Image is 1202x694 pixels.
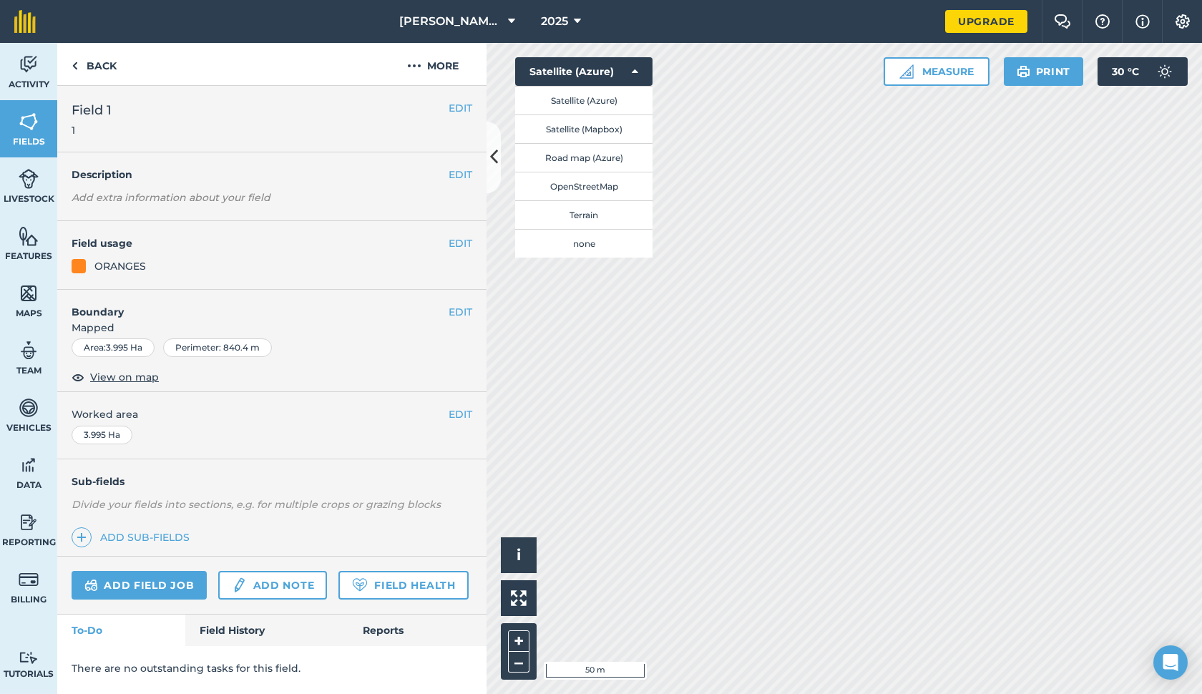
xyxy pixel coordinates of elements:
[57,320,487,336] span: Mapped
[449,406,472,422] button: EDIT
[379,43,487,85] button: More
[72,498,441,511] em: Divide your fields into sections, e.g. for multiple crops or grazing blocks
[72,660,472,676] p: There are no outstanding tasks for this field.
[72,426,132,444] div: 3.995 Ha
[1135,13,1150,30] img: svg+xml;base64,PHN2ZyB4bWxucz0iaHR0cDovL3d3dy53My5vcmcvMjAwMC9zdmciIHdpZHRoPSIxNyIgaGVpZ2h0PSIxNy...
[515,172,653,200] button: OpenStreetMap
[515,86,653,114] button: Satellite (Azure)
[19,283,39,304] img: svg+xml;base64,PHN2ZyB4bWxucz0iaHR0cDovL3d3dy53My5vcmcvMjAwMC9zdmciIHdpZHRoPSI1NiIgaGVpZ2h0PSI2MC...
[72,123,112,137] span: 1
[19,397,39,419] img: svg+xml;base64,PD94bWwgdmVyc2lvbj0iMS4wIiBlbmNvZGluZz0idXRmLTgiPz4KPCEtLSBHZW5lcmF0b3I6IEFkb2JlIE...
[515,229,653,258] button: none
[72,368,159,386] button: View on map
[57,615,185,646] a: To-Do
[90,369,159,385] span: View on map
[407,57,421,74] img: svg+xml;base64,PHN2ZyB4bWxucz0iaHR0cDovL3d3dy53My5vcmcvMjAwMC9zdmciIHdpZHRoPSIyMCIgaGVpZ2h0PSIyNC...
[19,512,39,533] img: svg+xml;base64,PD94bWwgdmVyc2lvbj0iMS4wIiBlbmNvZGluZz0idXRmLTgiPz4KPCEtLSBHZW5lcmF0b3I6IEFkb2JlIE...
[19,569,39,590] img: svg+xml;base64,PD94bWwgdmVyc2lvbj0iMS4wIiBlbmNvZGluZz0idXRmLTgiPz4KPCEtLSBHZW5lcmF0b3I6IEFkb2JlIE...
[84,577,98,594] img: svg+xml;base64,PD94bWwgdmVyc2lvbj0iMS4wIiBlbmNvZGluZz0idXRmLTgiPz4KPCEtLSBHZW5lcmF0b3I6IEFkb2JlIE...
[57,474,487,489] h4: Sub-fields
[19,111,39,132] img: svg+xml;base64,PHN2ZyB4bWxucz0iaHR0cDovL3d3dy53My5vcmcvMjAwMC9zdmciIHdpZHRoPSI1NiIgaGVpZ2h0PSI2MC...
[399,13,502,30] span: [PERSON_NAME]'s Garden
[94,258,146,274] div: ORANGES
[449,100,472,116] button: EDIT
[14,10,36,33] img: fieldmargin Logo
[1004,57,1084,86] button: Print
[348,615,487,646] a: Reports
[72,235,449,251] h4: Field usage
[1098,57,1188,86] button: 30 °C
[501,537,537,573] button: i
[72,57,78,74] img: svg+xml;base64,PHN2ZyB4bWxucz0iaHR0cDovL3d3dy53My5vcmcvMjAwMC9zdmciIHdpZHRoPSI5IiBoZWlnaHQ9IjI0Ii...
[449,235,472,251] button: EDIT
[541,13,568,30] span: 2025
[19,454,39,476] img: svg+xml;base64,PD94bWwgdmVyc2lvbj0iMS4wIiBlbmNvZGluZz0idXRmLTgiPz4KPCEtLSBHZW5lcmF0b3I6IEFkb2JlIE...
[508,652,529,673] button: –
[57,290,449,320] h4: Boundary
[1094,14,1111,29] img: A question mark icon
[884,57,990,86] button: Measure
[218,571,327,600] a: Add note
[515,143,653,172] button: Road map (Azure)
[1153,645,1188,680] div: Open Intercom Messenger
[72,527,195,547] a: Add sub-fields
[19,54,39,75] img: svg+xml;base64,PD94bWwgdmVyc2lvbj0iMS4wIiBlbmNvZGluZz0idXRmLTgiPz4KPCEtLSBHZW5lcmF0b3I6IEFkb2JlIE...
[72,571,207,600] a: Add field job
[1150,57,1179,86] img: svg+xml;base64,PD94bWwgdmVyc2lvbj0iMS4wIiBlbmNvZGluZz0idXRmLTgiPz4KPCEtLSBHZW5lcmF0b3I6IEFkb2JlIE...
[231,577,247,594] img: svg+xml;base64,PD94bWwgdmVyc2lvbj0iMS4wIiBlbmNvZGluZz0idXRmLTgiPz4KPCEtLSBHZW5lcmF0b3I6IEFkb2JlIE...
[1174,14,1191,29] img: A cog icon
[72,406,472,422] span: Worked area
[899,64,914,79] img: Ruler icon
[72,338,155,357] div: Area : 3.995 Ha
[945,10,1027,33] a: Upgrade
[72,368,84,386] img: svg+xml;base64,PHN2ZyB4bWxucz0iaHR0cDovL3d3dy53My5vcmcvMjAwMC9zdmciIHdpZHRoPSIxOCIgaGVpZ2h0PSIyNC...
[19,651,39,665] img: svg+xml;base64,PD94bWwgdmVyc2lvbj0iMS4wIiBlbmNvZGluZz0idXRmLTgiPz4KPCEtLSBHZW5lcmF0b3I6IEFkb2JlIE...
[163,338,272,357] div: Perimeter : 840.4 m
[449,304,472,320] button: EDIT
[185,615,348,646] a: Field History
[449,167,472,182] button: EDIT
[57,43,131,85] a: Back
[338,571,468,600] a: Field Health
[19,168,39,190] img: svg+xml;base64,PD94bWwgdmVyc2lvbj0iMS4wIiBlbmNvZGluZz0idXRmLTgiPz4KPCEtLSBHZW5lcmF0b3I6IEFkb2JlIE...
[1112,57,1139,86] span: 30 ° C
[77,529,87,546] img: svg+xml;base64,PHN2ZyB4bWxucz0iaHR0cDovL3d3dy53My5vcmcvMjAwMC9zdmciIHdpZHRoPSIxNCIgaGVpZ2h0PSIyNC...
[517,546,521,564] span: i
[511,590,527,606] img: Four arrows, one pointing top left, one top right, one bottom right and the last bottom left
[515,200,653,229] button: Terrain
[515,57,653,86] button: Satellite (Azure)
[72,191,270,204] em: Add extra information about your field
[1017,63,1030,80] img: svg+xml;base64,PHN2ZyB4bWxucz0iaHR0cDovL3d3dy53My5vcmcvMjAwMC9zdmciIHdpZHRoPSIxOSIgaGVpZ2h0PSIyNC...
[19,340,39,361] img: svg+xml;base64,PD94bWwgdmVyc2lvbj0iMS4wIiBlbmNvZGluZz0idXRmLTgiPz4KPCEtLSBHZW5lcmF0b3I6IEFkb2JlIE...
[1054,14,1071,29] img: Two speech bubbles overlapping with the left bubble in the forefront
[515,114,653,143] button: Satellite (Mapbox)
[19,225,39,247] img: svg+xml;base64,PHN2ZyB4bWxucz0iaHR0cDovL3d3dy53My5vcmcvMjAwMC9zdmciIHdpZHRoPSI1NiIgaGVpZ2h0PSI2MC...
[72,100,112,120] span: Field 1
[72,167,472,182] h4: Description
[508,630,529,652] button: +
